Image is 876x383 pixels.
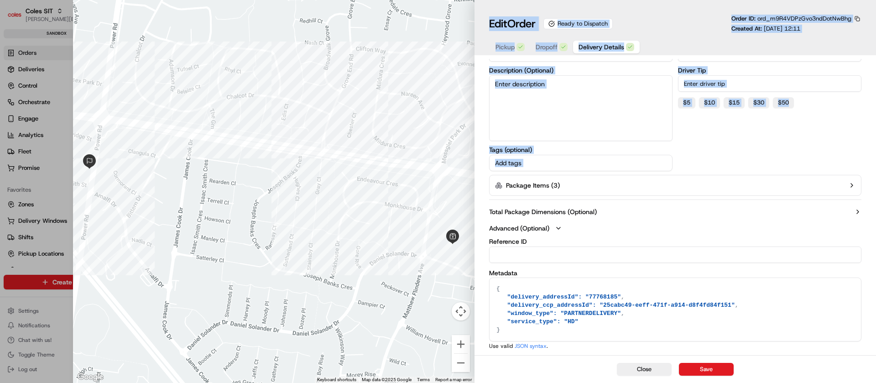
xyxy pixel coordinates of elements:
[489,16,536,31] h1: Edit
[678,97,695,108] button: $5
[489,238,861,245] label: Reference ID
[773,97,794,108] button: $50
[748,97,769,108] button: $30
[9,133,16,141] div: 📗
[757,15,851,22] span: ord_m9R4VDPzGvo3ndDotNwBhg
[489,67,673,73] label: Description (Optional)
[507,16,536,31] span: Order
[86,132,146,142] span: API Documentation
[493,157,668,168] input: Add tags
[678,67,861,73] label: Driver Tip
[362,377,412,382] span: Map data ©2025 Google
[75,371,105,383] a: Open this area in Google Maps (opens a new window)
[77,133,84,141] div: 💻
[73,129,150,145] a: 💻API Documentation
[24,59,164,68] input: Got a question? Start typing here...
[452,354,470,372] button: Zoom out
[724,97,745,108] button: $15
[155,90,166,101] button: Start new chat
[678,75,861,92] input: Enter driver tip
[31,96,115,104] div: We're available if you need us!
[495,42,515,52] span: Pickup
[506,181,560,190] label: Package Items ( 3 )
[543,18,613,29] div: Ready to Dispatch
[31,87,150,96] div: Start new chat
[617,363,672,376] button: Close
[452,335,470,353] button: Zoom in
[489,207,597,216] label: Total Package Dimensions (Optional)
[452,302,470,320] button: Map camera controls
[489,224,549,233] label: Advanced (Optional)
[515,342,547,350] a: JSON syntax
[18,132,70,142] span: Knowledge Base
[489,269,517,277] label: Metadata
[64,154,110,162] a: Powered byPylon
[489,224,861,233] button: Advanced (Optional)
[9,9,27,27] img: Nash
[489,147,673,153] label: Tags (optional)
[489,207,861,216] button: Total Package Dimensions (Optional)
[417,377,430,382] a: Terms (opens in new tab)
[5,129,73,145] a: 📗Knowledge Base
[490,278,861,341] textarea: { "delivery_addressId": "77768185", "delivery_ccp_addressId": "25cabc49-eeff-471f-a914-d8f4fd84f1...
[489,342,861,350] p: Use valid .
[489,175,861,196] button: Package Items (3)
[91,155,110,162] span: Pylon
[9,37,166,51] p: Welcome 👋
[699,97,720,108] button: $10
[731,25,800,33] p: Created At:
[9,87,26,104] img: 1736555255976-a54dd68f-1ca7-489b-9aae-adbdc363a1c4
[764,25,800,32] span: [DATE] 12:11
[536,42,558,52] span: Dropoff
[579,42,624,52] span: Delivery Details
[317,377,356,383] button: Keyboard shortcuts
[75,371,105,383] img: Google
[731,15,851,23] p: Order ID:
[679,363,734,376] button: Save
[435,377,472,382] a: Report a map error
